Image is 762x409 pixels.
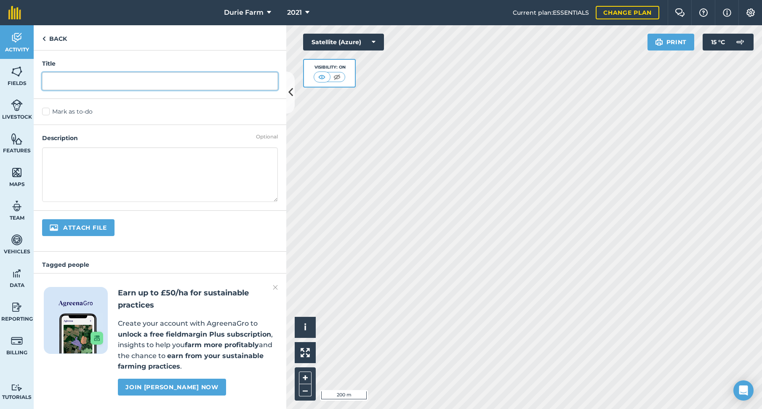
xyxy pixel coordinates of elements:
img: Four arrows, one pointing top left, one top right, one bottom right and the last bottom left [301,348,310,357]
strong: earn from your sustainable farming practices [118,352,264,371]
img: svg+xml;base64,PD94bWwgdmVyc2lvbj0iMS4wIiBlbmNvZGluZz0idXRmLTgiPz4KPCEtLSBHZW5lcmF0b3I6IEFkb2JlIE... [11,335,23,347]
h4: Description [42,133,278,143]
img: svg+xml;base64,PHN2ZyB4bWxucz0iaHR0cDovL3d3dy53My5vcmcvMjAwMC9zdmciIHdpZHRoPSIxNyIgaGVpZ2h0PSIxNy... [723,8,731,18]
button: Satellite (Azure) [303,34,384,50]
img: svg+xml;base64,PHN2ZyB4bWxucz0iaHR0cDovL3d3dy53My5vcmcvMjAwMC9zdmciIHdpZHRoPSIyMiIgaGVpZ2h0PSIzMC... [273,282,278,292]
strong: farm more profitably [185,341,259,349]
img: svg+xml;base64,PD94bWwgdmVyc2lvbj0iMS4wIiBlbmNvZGluZz0idXRmLTgiPz4KPCEtLSBHZW5lcmF0b3I6IEFkb2JlIE... [11,301,23,313]
img: svg+xml;base64,PD94bWwgdmVyc2lvbj0iMS4wIiBlbmNvZGluZz0idXRmLTgiPz4KPCEtLSBHZW5lcmF0b3I6IEFkb2JlIE... [11,200,23,212]
img: svg+xml;base64,PHN2ZyB4bWxucz0iaHR0cDovL3d3dy53My5vcmcvMjAwMC9zdmciIHdpZHRoPSI5IiBoZWlnaHQ9IjI0Ii... [42,34,46,44]
img: Two speech bubbles overlapping with the left bubble in the forefront [675,8,685,17]
img: A cog icon [746,8,756,17]
img: svg+xml;base64,PD94bWwgdmVyc2lvbj0iMS4wIiBlbmNvZGluZz0idXRmLTgiPz4KPCEtLSBHZW5lcmF0b3I6IEFkb2JlIE... [732,34,749,50]
button: + [299,372,312,384]
img: fieldmargin Logo [8,6,21,19]
p: Create your account with AgreenaGro to , insights to help you and the chance to . [118,318,276,372]
h2: Earn up to £50/ha for sustainable practices [118,287,276,311]
img: A question mark icon [698,8,709,17]
img: svg+xml;base64,PD94bWwgdmVyc2lvbj0iMS4wIiBlbmNvZGluZz0idXRmLTgiPz4KPCEtLSBHZW5lcmF0b3I6IEFkb2JlIE... [11,234,23,246]
span: i [304,322,306,332]
img: svg+xml;base64,PD94bWwgdmVyc2lvbj0iMS4wIiBlbmNvZGluZz0idXRmLTgiPz4KPCEtLSBHZW5lcmF0b3I6IEFkb2JlIE... [11,99,23,112]
div: Visibility: On [314,64,346,71]
button: i [295,317,316,338]
button: 15 °C [703,34,754,50]
img: svg+xml;base64,PHN2ZyB4bWxucz0iaHR0cDovL3d3dy53My5vcmcvMjAwMC9zdmciIHdpZHRoPSI1NiIgaGVpZ2h0PSI2MC... [11,65,23,78]
span: Current plan : ESSENTIALS [513,8,589,17]
img: svg+xml;base64,PHN2ZyB4bWxucz0iaHR0cDovL3d3dy53My5vcmcvMjAwMC9zdmciIHdpZHRoPSI1NiIgaGVpZ2h0PSI2MC... [11,166,23,179]
button: – [299,384,312,396]
img: svg+xml;base64,PD94bWwgdmVyc2lvbj0iMS4wIiBlbmNvZGluZz0idXRmLTgiPz4KPCEtLSBHZW5lcmF0b3I6IEFkb2JlIE... [11,384,23,392]
div: Open Intercom Messenger [733,380,754,401]
div: Optional [256,133,278,140]
label: Mark as to-do [42,107,278,116]
img: svg+xml;base64,PHN2ZyB4bWxucz0iaHR0cDovL3d3dy53My5vcmcvMjAwMC9zdmciIHdpZHRoPSI1MCIgaGVpZ2h0PSI0MC... [317,73,327,81]
h4: Tagged people [42,260,278,269]
button: Print [647,34,695,50]
img: Screenshot of the Gro app [59,313,103,353]
img: svg+xml;base64,PD94bWwgdmVyc2lvbj0iMS4wIiBlbmNvZGluZz0idXRmLTgiPz4KPCEtLSBHZW5lcmF0b3I6IEFkb2JlIE... [11,267,23,280]
span: 2021 [287,8,302,18]
span: Durie Farm [224,8,264,18]
h4: Title [42,59,278,68]
span: 15 ° C [711,34,725,50]
a: Back [34,25,75,50]
a: Join [PERSON_NAME] now [118,379,226,396]
a: Change plan [596,6,659,19]
img: svg+xml;base64,PHN2ZyB4bWxucz0iaHR0cDovL3d3dy53My5vcmcvMjAwMC9zdmciIHdpZHRoPSIxOSIgaGVpZ2h0PSIyNC... [655,37,663,47]
label: [PERSON_NAME] [42,273,278,282]
img: svg+xml;base64,PHN2ZyB4bWxucz0iaHR0cDovL3d3dy53My5vcmcvMjAwMC9zdmciIHdpZHRoPSI1MCIgaGVpZ2h0PSI0MC... [332,73,342,81]
img: svg+xml;base64,PD94bWwgdmVyc2lvbj0iMS4wIiBlbmNvZGluZz0idXRmLTgiPz4KPCEtLSBHZW5lcmF0b3I6IEFkb2JlIE... [11,32,23,44]
strong: unlock a free fieldmargin Plus subscription [118,330,271,338]
img: svg+xml;base64,PHN2ZyB4bWxucz0iaHR0cDovL3d3dy53My5vcmcvMjAwMC9zdmciIHdpZHRoPSI1NiIgaGVpZ2h0PSI2MC... [11,133,23,145]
